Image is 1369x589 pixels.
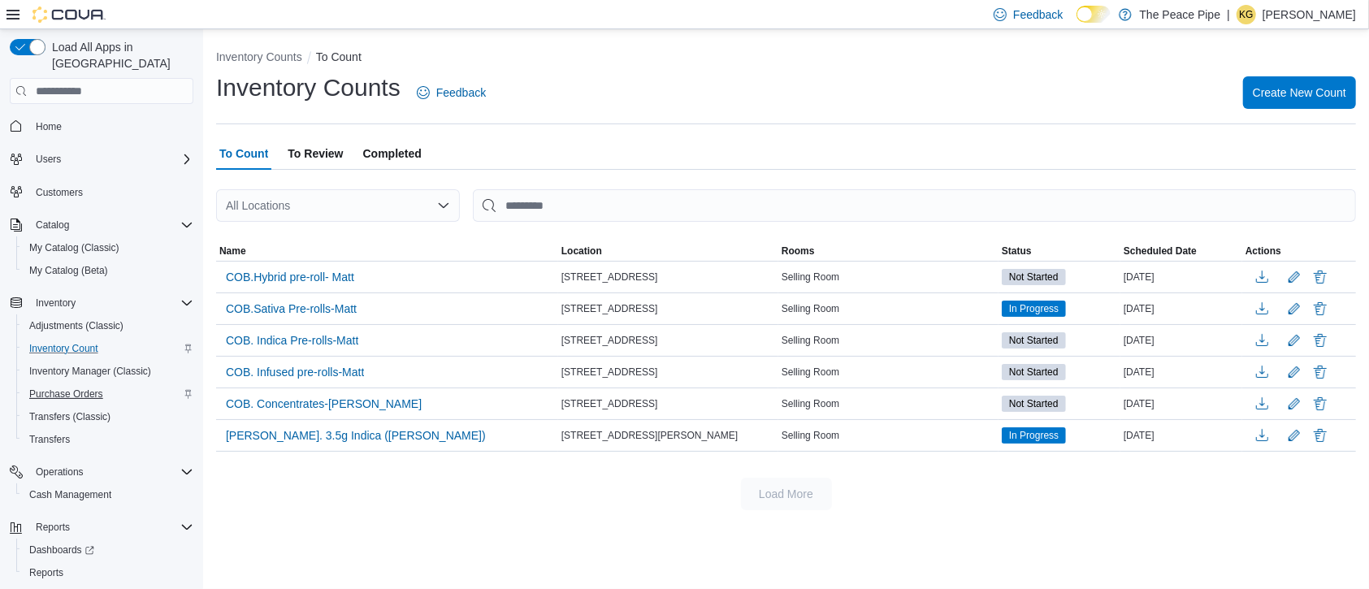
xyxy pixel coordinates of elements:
[778,299,999,318] div: Selling Room
[29,182,193,202] span: Customers
[29,365,151,378] span: Inventory Manager (Classic)
[23,362,193,381] span: Inventory Manager (Classic)
[219,328,365,353] button: COB. Indica Pre-rolls-Matt
[316,50,362,63] button: To Count
[29,215,76,235] button: Catalog
[36,153,61,166] span: Users
[778,426,999,445] div: Selling Room
[1077,23,1077,24] span: Dark Mode
[23,407,193,427] span: Transfers (Classic)
[3,292,200,314] button: Inventory
[288,137,343,170] span: To Review
[23,430,193,449] span: Transfers
[23,384,110,404] a: Purchase Orders
[29,319,123,332] span: Adjustments (Classic)
[226,396,422,412] span: COB. Concentrates-[PERSON_NAME]
[1311,267,1330,287] button: Delete
[3,461,200,483] button: Operations
[1002,332,1066,349] span: Not Started
[23,261,193,280] span: My Catalog (Beta)
[1311,426,1330,445] button: Delete
[741,478,832,510] button: Load More
[29,264,108,277] span: My Catalog (Beta)
[23,316,193,336] span: Adjustments (Classic)
[23,339,105,358] a: Inventory Count
[23,362,158,381] a: Inventory Manager (Classic)
[1237,5,1256,24] div: Khushi Gajeeban
[226,269,354,285] span: COB.Hybrid pre-roll- Matt
[16,314,200,337] button: Adjustments (Classic)
[16,561,200,584] button: Reports
[1013,6,1063,23] span: Feedback
[1285,328,1304,353] button: Edit count details
[16,483,200,506] button: Cash Management
[216,241,558,261] button: Name
[36,120,62,133] span: Home
[561,334,658,347] span: [STREET_ADDRESS]
[778,362,999,382] div: Selling Room
[219,245,246,258] span: Name
[36,297,76,310] span: Inventory
[1311,362,1330,382] button: Delete
[219,423,492,448] button: [PERSON_NAME]. 3.5g Indica ([PERSON_NAME])
[29,462,90,482] button: Operations
[29,293,82,313] button: Inventory
[29,566,63,579] span: Reports
[29,462,193,482] span: Operations
[1002,364,1066,380] span: Not Started
[558,241,778,261] button: Location
[561,271,658,284] span: [STREET_ADDRESS]
[1246,245,1281,258] span: Actions
[23,540,101,560] a: Dashboards
[29,183,89,202] a: Customers
[782,245,815,258] span: Rooms
[23,238,193,258] span: My Catalog (Classic)
[23,540,193,560] span: Dashboards
[1120,362,1242,382] div: [DATE]
[778,394,999,414] div: Selling Room
[1002,301,1066,317] span: In Progress
[29,488,111,501] span: Cash Management
[29,215,193,235] span: Catalog
[778,241,999,261] button: Rooms
[32,6,106,23] img: Cova
[778,331,999,350] div: Selling Room
[29,293,193,313] span: Inventory
[219,392,428,416] button: COB. Concentrates-[PERSON_NAME]
[216,49,1356,68] nav: An example of EuiBreadcrumbs
[226,427,486,444] span: [PERSON_NAME]. 3.5g Indica ([PERSON_NAME])
[778,267,999,287] div: Selling Room
[1263,5,1356,24] p: [PERSON_NAME]
[1227,5,1230,24] p: |
[29,149,67,169] button: Users
[16,360,200,383] button: Inventory Manager (Classic)
[16,405,200,428] button: Transfers (Classic)
[1002,245,1032,258] span: Status
[36,466,84,479] span: Operations
[216,50,302,63] button: Inventory Counts
[1002,269,1066,285] span: Not Started
[1285,297,1304,321] button: Edit count details
[23,485,118,505] a: Cash Management
[1009,333,1059,348] span: Not Started
[23,261,115,280] a: My Catalog (Beta)
[16,259,200,282] button: My Catalog (Beta)
[23,384,193,404] span: Purchase Orders
[29,433,70,446] span: Transfers
[473,189,1356,222] input: This is a search bar. After typing your query, hit enter to filter the results lower in the page.
[561,302,658,315] span: [STREET_ADDRESS]
[23,563,70,583] a: Reports
[226,332,358,349] span: COB. Indica Pre-rolls-Matt
[29,388,103,401] span: Purchase Orders
[759,486,813,502] span: Load More
[3,214,200,236] button: Catalog
[1285,360,1304,384] button: Edit count details
[436,84,486,101] span: Feedback
[23,430,76,449] a: Transfers
[29,241,119,254] span: My Catalog (Classic)
[437,199,450,212] button: Open list of options
[1009,301,1059,316] span: In Progress
[1009,428,1059,443] span: In Progress
[1120,426,1242,445] div: [DATE]
[1120,267,1242,287] div: [DATE]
